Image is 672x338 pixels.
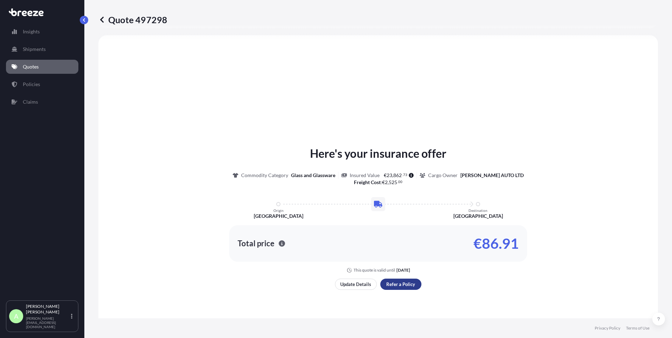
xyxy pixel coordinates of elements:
[388,180,389,185] span: ,
[428,172,458,179] p: Cargo Owner
[354,179,403,186] p: :
[382,180,385,185] span: €
[387,173,392,178] span: 23
[26,316,70,329] p: [PERSON_NAME][EMAIL_ADDRESS][DOMAIN_NAME]
[595,325,620,331] a: Privacy Policy
[385,180,388,185] span: 2
[241,172,288,179] p: Commodity Category
[23,28,40,35] p: Insights
[335,279,377,290] button: Update Details
[460,172,524,179] p: [PERSON_NAME] AUTO LTD
[350,172,380,179] p: Insured Value
[6,60,78,74] a: Quotes
[23,63,39,70] p: Quotes
[23,98,38,105] p: Claims
[402,174,403,176] span: .
[98,14,167,25] p: Quote 497298
[354,267,395,273] p: This quote is valid until
[310,145,446,162] p: Here's your insurance offer
[23,46,46,53] p: Shipments
[398,181,398,183] span: .
[453,213,503,220] p: [GEOGRAPHIC_DATA]
[398,181,402,183] span: 00
[6,42,78,56] a: Shipments
[6,25,78,39] a: Insights
[23,81,40,88] p: Policies
[396,267,410,273] p: [DATE]
[6,77,78,91] a: Policies
[14,313,18,320] span: A
[238,240,274,247] p: Total price
[392,173,393,178] span: ,
[384,173,387,178] span: €
[393,173,402,178] span: 862
[26,304,70,315] p: [PERSON_NAME] [PERSON_NAME]
[473,238,519,249] p: €86.91
[273,208,284,213] p: Origin
[386,281,415,288] p: Refer a Policy
[6,95,78,109] a: Claims
[354,179,381,185] b: Freight Cost
[626,325,650,331] a: Terms of Use
[340,281,371,288] p: Update Details
[254,213,303,220] p: [GEOGRAPHIC_DATA]
[469,208,487,213] p: Destination
[389,180,397,185] span: 525
[291,172,335,179] p: Glass and Glassware
[403,174,407,176] span: 73
[380,279,421,290] button: Refer a Policy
